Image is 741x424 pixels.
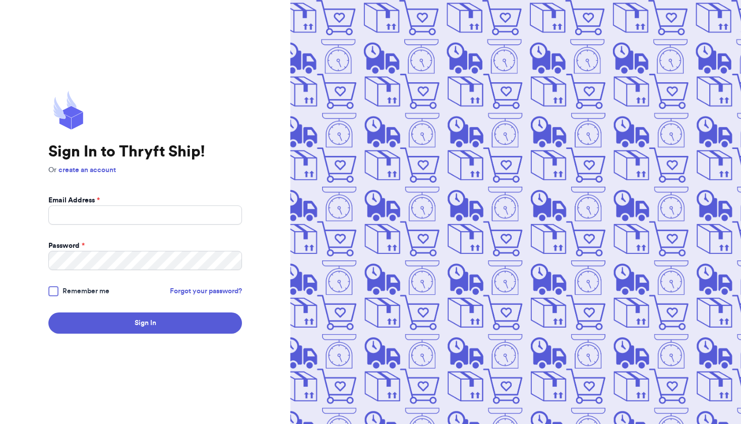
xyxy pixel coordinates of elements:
[48,165,242,175] p: Or
[63,286,109,296] span: Remember me
[48,195,100,205] label: Email Address
[58,167,116,174] a: create an account
[48,143,242,161] h1: Sign In to Thryft Ship!
[48,312,242,334] button: Sign In
[48,241,85,251] label: Password
[170,286,242,296] a: Forgot your password?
